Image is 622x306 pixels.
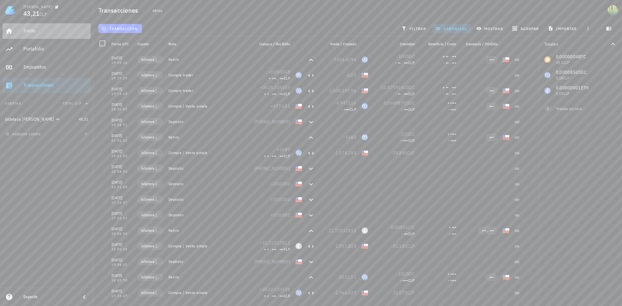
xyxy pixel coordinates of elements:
[395,60,408,65] span: - •• . •••
[474,24,507,33] button: mostrar
[166,36,251,52] div: Nota
[141,165,159,172] span: billetera [PERSON_NAME]
[168,150,249,155] div: Compra / Venta simple
[547,106,548,111] span: 2
[168,228,249,233] div: Retiro
[260,240,290,246] span: +21,72017811
[168,166,249,171] div: Depósito
[362,72,368,78] div: CLP-icon
[3,60,91,75] a: Impuestos
[404,53,415,59] span: USDC
[3,23,91,39] a: Inicio
[395,91,408,96] span: - •• . •••
[168,104,249,109] div: Compra / Venta simple
[111,154,132,158] div: 20:11:06
[264,247,284,252] span: + • . ••• . •••
[408,60,415,65] span: CLP
[141,119,159,125] span: billetera [PERSON_NAME]
[3,96,91,111] button: CuentasTotal CLP
[362,289,368,296] div: CLP-icon
[141,274,159,280] span: billetera [PERSON_NAME]
[397,271,404,277] span: -10
[362,134,368,141] div: USDC-icon
[4,131,44,137] button: agregar cuenta
[135,36,166,52] div: Cuenta
[111,279,132,282] div: 16:00:50
[254,259,291,265] span: [PHONE_NUMBER]
[254,165,291,171] span: [PHONE_NUMBER]
[271,181,290,187] span: +280.000
[401,107,408,112] span: - •••
[111,248,132,251] div: 20:00:48
[382,100,404,106] span: -0,060087
[168,275,249,280] div: Retiro
[362,150,368,156] div: CLP-icon
[141,289,159,296] span: billetera [PERSON_NAME]
[111,77,132,80] div: 19:27:19
[269,76,283,81] span: + ••• , •••
[141,87,159,94] span: billetera [PERSON_NAME]
[111,201,132,204] div: 17:44:47
[141,212,159,218] span: billetera [PERSON_NAME]
[23,9,40,18] span: 43,21
[362,227,368,234] div: LTC-icon
[168,73,249,78] div: Compra trader
[295,165,302,172] div: CLP-icon
[334,243,357,249] span: -2.931.818
[408,224,415,230] span: LTC
[284,247,290,252] span: CLP
[3,78,91,93] a: Transacciones
[168,88,249,93] div: Compra trader
[490,104,494,108] span: •••
[400,41,415,46] span: Comisión
[400,278,408,283] span: - ••••
[335,100,356,106] span: -4,947126
[111,272,132,279] div: [DATE]
[141,103,159,109] span: billetera [PERSON_NAME]
[447,100,456,105] span: + ••••
[391,150,408,156] span: -18.891
[3,111,91,127] a: billetera [PERSON_NAME] 43,21
[503,87,509,94] div: CLP-icon
[334,290,357,296] span: -2.964.427
[513,26,539,31] span: agrupar
[111,179,132,186] div: [DATE]
[490,275,494,279] span: •••
[448,138,456,143] span: - ••••
[7,132,41,136] span: agregar cuenta
[168,57,249,62] div: Retiro
[443,54,456,59] span: + •• . •••
[608,5,618,16] div: avatar
[153,7,162,14] span: 68 txs
[447,131,456,136] span: + ••••
[98,24,142,33] button: transacción
[391,290,408,296] span: -35.573
[341,107,350,112] span: - ••••
[111,108,132,111] div: 18:30:05
[259,41,290,46] span: Compra / Recibido
[332,57,357,62] span: -3604,4296
[111,263,132,266] div: 19:58:27
[503,227,509,234] div: CLP-icon
[168,290,249,295] div: Compra / Venta simple
[295,212,302,218] div: CLP-icon
[111,55,132,61] div: [DATE]
[328,88,356,94] span: -3.505.597,96
[111,123,132,127] div: 18:28:51
[404,131,415,137] span: USDC
[40,11,47,17] span: CLP
[168,259,249,264] div: Depósito
[503,103,509,109] div: CLP-icon
[556,106,604,112] div: Totales en cero
[545,24,581,33] button: importar
[448,278,456,283] span: - ••••
[111,186,132,189] div: 22:51:08
[141,134,159,141] span: billetera [PERSON_NAME]
[168,212,249,218] div: Depósito
[428,41,456,46] span: Beneficio / Costo
[23,294,75,300] div: Soporte
[362,243,368,249] div: CLP-icon
[111,294,132,298] div: 15:36:49
[399,131,404,137] span: -2
[141,227,159,234] span: billetera [PERSON_NAME]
